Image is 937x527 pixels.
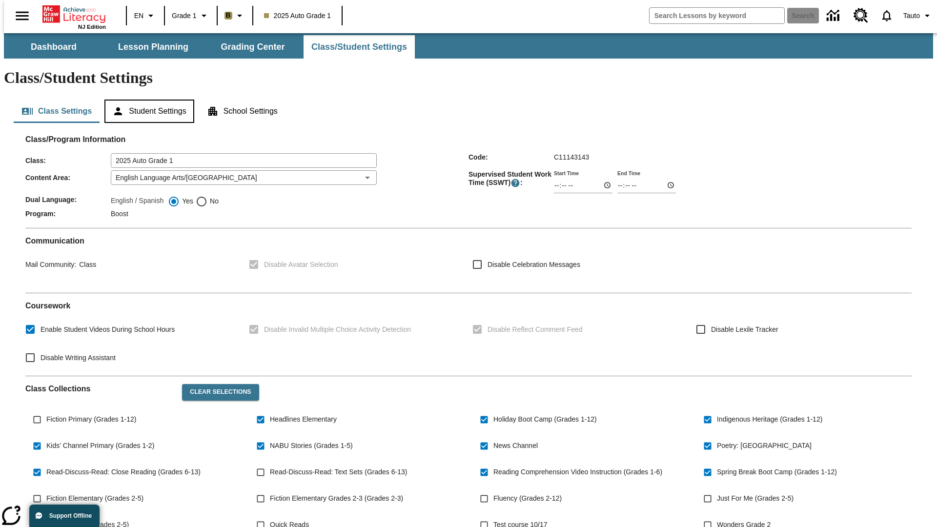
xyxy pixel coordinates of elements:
span: Kids' Channel Primary (Grades 1-2) [46,441,154,451]
span: Supervised Student Work Time (SSWT) : [468,170,554,188]
span: Disable Invalid Multiple Choice Activity Detection [264,324,411,335]
a: Notifications [874,3,899,28]
span: No [207,196,219,206]
h1: Class/Student Settings [4,69,933,87]
button: Profile/Settings [899,7,937,24]
div: Class/Student Settings [14,100,923,123]
span: Boost [111,210,128,218]
div: Communication [25,236,912,285]
label: Start Time [554,169,579,177]
span: EN [134,11,143,21]
span: Holiday Boot Camp (Grades 1-12) [493,414,597,425]
span: Tauto [903,11,920,21]
div: Class/Program Information [25,144,912,220]
span: Grade 1 [172,11,197,21]
span: Just For Me (Grades 2-5) [717,493,794,504]
span: Disable Writing Assistant [41,353,116,363]
h2: Class Collections [25,384,174,393]
div: Home [42,3,106,30]
span: Reading Comprehension Video Instruction (Grades 1-6) [493,467,662,477]
button: Lesson Planning [104,35,202,59]
span: Spring Break Boot Camp (Grades 1-12) [717,467,837,477]
div: SubNavbar [4,33,933,59]
button: Language: EN, Select a language [130,7,161,24]
label: English / Spanish [111,196,163,207]
span: Support Offline [49,512,92,519]
span: Read-Discuss-Read: Text Sets (Grades 6-13) [270,467,407,477]
input: search field [650,8,784,23]
span: Content Area : [25,174,111,182]
span: Class : [25,157,111,164]
span: News Channel [493,441,538,451]
button: Class Settings [14,100,100,123]
button: Class/Student Settings [304,35,415,59]
span: Class [76,261,96,268]
span: Dashboard [31,41,77,53]
button: Support Offline [29,505,100,527]
span: 2025 Auto Grade 1 [264,11,331,21]
span: NJ Edition [78,24,106,30]
h2: Communication [25,236,912,245]
label: End Time [617,169,640,177]
input: Class [111,153,377,168]
a: Home [42,4,106,24]
button: Student Settings [104,100,194,123]
span: Disable Avatar Selection [264,260,338,270]
div: SubNavbar [4,35,416,59]
button: Dashboard [5,35,102,59]
span: Indigenous Heritage (Grades 1-12) [717,414,822,425]
a: Resource Center, Will open in new tab [848,2,874,29]
span: Fiction Elementary (Grades 2-5) [46,493,143,504]
span: Yes [180,196,193,206]
h2: Course work [25,301,912,310]
button: School Settings [199,100,285,123]
div: Coursework [25,301,912,368]
span: B [226,9,231,21]
span: Disable Celebration Messages [488,260,580,270]
span: Dual Language : [25,196,111,203]
span: C11143143 [554,153,589,161]
span: Poetry: [GEOGRAPHIC_DATA] [717,441,812,451]
button: Boost Class color is light brown. Change class color [221,7,249,24]
div: English Language Arts/[GEOGRAPHIC_DATA] [111,170,377,185]
span: Fiction Primary (Grades 1-12) [46,414,136,425]
button: Clear Selections [182,384,259,401]
span: Headlines Elementary [270,414,337,425]
span: Mail Community : [25,261,76,268]
span: Program : [25,210,111,218]
button: Supervised Student Work Time is the timeframe when students can take LevelSet and when lessons ar... [510,178,520,188]
button: Grading Center [204,35,302,59]
span: Grading Center [221,41,285,53]
button: Grade: Grade 1, Select a grade [168,7,214,24]
span: Enable Student Videos During School Hours [41,324,175,335]
span: Disable Lexile Tracker [711,324,778,335]
span: Fluency (Grades 2-12) [493,493,562,504]
span: Disable Reflect Comment Feed [488,324,583,335]
span: Lesson Planning [118,41,188,53]
a: Data Center [821,2,848,29]
span: Class/Student Settings [311,41,407,53]
span: NABU Stories (Grades 1-5) [270,441,353,451]
button: Open side menu [8,1,37,30]
span: Code : [468,153,554,161]
span: Read-Discuss-Read: Close Reading (Grades 6-13) [46,467,201,477]
h2: Class/Program Information [25,135,912,144]
span: Fiction Elementary Grades 2-3 (Grades 2-3) [270,493,403,504]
